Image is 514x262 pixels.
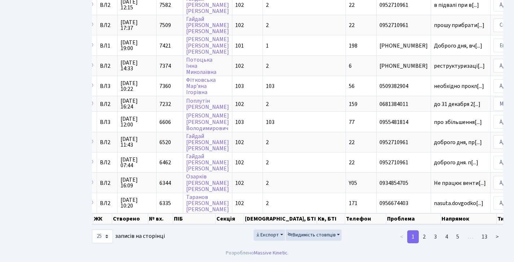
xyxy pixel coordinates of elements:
[349,138,355,146] span: 22
[100,63,114,69] span: ВЛ2
[434,21,484,29] span: прошу прибрати[...]
[266,82,274,90] span: 103
[235,179,244,187] span: 102
[120,19,153,31] span: [DATE] 17:37
[379,63,428,69] span: [PHONE_NUMBER]
[120,157,153,168] span: [DATE] 07:44
[349,62,352,70] span: 6
[186,15,229,35] a: Гайдай[PERSON_NAME][PERSON_NAME]
[186,56,216,76] a: ПотоцькаІннаМиколаївна
[186,152,229,173] a: Гайдай[PERSON_NAME][PERSON_NAME]
[120,80,153,92] span: [DATE] 10:22
[235,100,244,108] span: 102
[434,138,482,146] span: доброго дня, пр[...]
[379,160,428,165] span: 0952710961
[266,199,269,207] span: 2
[120,177,153,188] span: [DATE] 16:09
[477,230,492,243] a: 13
[159,42,171,50] span: 7421
[120,116,153,128] span: [DATE] 12:00
[159,138,171,146] span: 6520
[379,139,428,145] span: 0952710961
[159,21,171,29] span: 7509
[434,1,479,9] span: в підвалі при в[...]
[434,199,483,207] span: nasuta.dovgodko[...]
[266,21,269,29] span: 2
[266,62,269,70] span: 2
[159,179,171,187] span: 6344
[379,180,428,186] span: 0934854705
[266,138,269,146] span: 2
[287,231,336,239] span: Видимість стовпців
[186,97,229,111] a: Поплутін[PERSON_NAME]
[186,173,229,193] a: Озарків[PERSON_NAME][PERSON_NAME]
[235,1,244,9] span: 102
[379,2,428,8] span: 0952710961
[441,213,497,224] th: Напрямок
[379,22,428,28] span: 0952710961
[235,159,244,166] span: 102
[379,119,428,125] span: 0955481814
[349,118,355,126] span: 77
[434,42,482,50] span: Доброго дня, вч[...]
[100,22,114,28] span: ВЛ2
[266,159,269,166] span: 2
[345,213,386,224] th: Телефон
[418,230,430,243] a: 2
[349,100,357,108] span: 159
[120,60,153,71] span: [DATE] 14:33
[159,159,171,166] span: 6462
[430,230,441,243] a: 3
[159,62,171,70] span: 7374
[407,230,419,243] a: 1
[100,101,114,107] span: ВЛ2
[235,82,244,90] span: 103
[266,118,274,126] span: 103
[159,1,171,9] span: 7582
[120,136,153,148] span: [DATE] 11:43
[186,193,229,213] a: Таранов[PERSON_NAME][PERSON_NAME]
[173,213,215,224] th: ПІБ
[226,249,289,257] div: Розроблено .
[379,43,428,49] span: [PHONE_NUMBER]
[434,159,478,166] span: доброго дня. п[...]
[266,100,269,108] span: 2
[159,82,171,90] span: 7360
[379,101,428,107] span: 0681384011
[235,199,244,207] span: 102
[349,199,357,207] span: 171
[216,213,244,224] th: Секція
[244,213,317,224] th: [DEMOGRAPHIC_DATA], БТІ
[100,180,114,186] span: ВЛ2
[349,21,355,29] span: 22
[120,98,153,110] span: [DATE] 16:24
[159,118,171,126] span: 6606
[379,200,428,206] span: 0956674403
[186,132,229,152] a: Гайдай[PERSON_NAME][PERSON_NAME]
[100,2,114,8] span: ВЛ2
[92,230,165,243] label: записів на сторінці
[434,62,485,70] span: реструктуризаці[...]
[235,62,244,70] span: 102
[112,213,148,224] th: Створено
[266,179,269,187] span: 2
[235,21,244,29] span: 102
[120,197,153,209] span: [DATE] 10:20
[100,200,114,206] span: ВЛ2
[186,76,216,96] a: ФітковськаМар’янаІгорівна
[235,138,244,146] span: 102
[159,199,171,207] span: 6335
[255,231,279,239] span: Експорт
[100,139,114,145] span: ВЛ2
[266,1,269,9] span: 2
[379,83,428,89] span: 0509382904
[349,1,355,9] span: 22
[349,82,355,90] span: 56
[434,179,486,187] span: Не працює венти[...]
[100,119,114,125] span: ВЛ3
[386,213,441,224] th: Проблема
[93,213,112,224] th: ЖК
[186,112,229,132] a: [PERSON_NAME][PERSON_NAME]Володимирович
[441,230,452,243] a: 4
[100,160,114,165] span: ВЛ2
